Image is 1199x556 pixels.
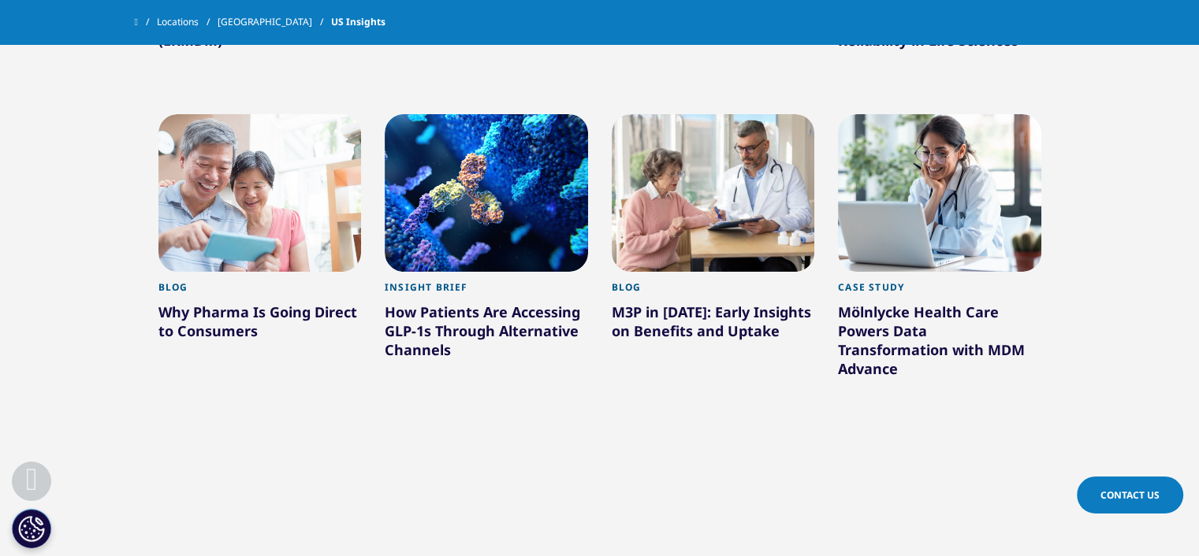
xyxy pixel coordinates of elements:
[158,281,362,302] div: Blog
[12,509,51,548] button: Cookies Settings
[385,302,588,365] div: How Patients Are Accessing GLP-1s Through Alternative Channels
[838,281,1041,302] div: Case Study
[158,302,362,347] div: Why Pharma Is Going Direct to Consumers
[838,272,1041,419] a: Case Study Mölnlycke Health Care Powers Data Transformation with MDM Advance
[612,281,815,302] div: Blog
[385,272,588,400] a: Insight Brief How Patients Are Accessing GLP-1s Through Alternative Channels
[838,302,1041,384] div: Mölnlycke Health Care Powers Data Transformation with MDM Advance
[612,302,815,347] div: M3P in [DATE]: Early Insights on Benefits and Uptake
[218,8,331,36] a: [GEOGRAPHIC_DATA]
[385,281,588,302] div: Insight Brief
[158,272,362,381] a: Blog Why Pharma Is Going Direct to Consumers
[1100,488,1160,502] span: Contact Us
[612,272,815,381] a: Blog M3P in [DATE]: Early Insights on Benefits and Uptake
[157,8,218,36] a: Locations
[1077,476,1183,513] a: Contact Us
[331,8,385,36] span: US Insights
